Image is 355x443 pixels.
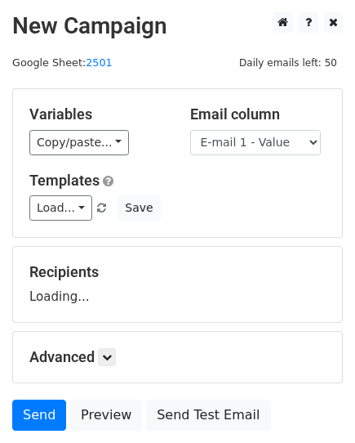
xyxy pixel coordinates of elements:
[29,195,92,221] a: Load...
[70,400,142,431] a: Preview
[29,172,100,189] a: Templates
[233,56,343,69] a: Daily emails left: 50
[29,263,326,281] h5: Recipients
[12,400,66,431] a: Send
[146,400,270,431] a: Send Test Email
[12,56,113,69] small: Google Sheet:
[29,130,129,155] a: Copy/paste...
[12,12,343,40] h2: New Campaign
[86,56,112,69] a: 2501
[29,105,166,123] h5: Variables
[233,54,343,72] span: Daily emails left: 50
[29,348,326,366] h5: Advanced
[190,105,326,123] h5: Email column
[118,195,160,221] button: Save
[29,263,326,306] div: Loading...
